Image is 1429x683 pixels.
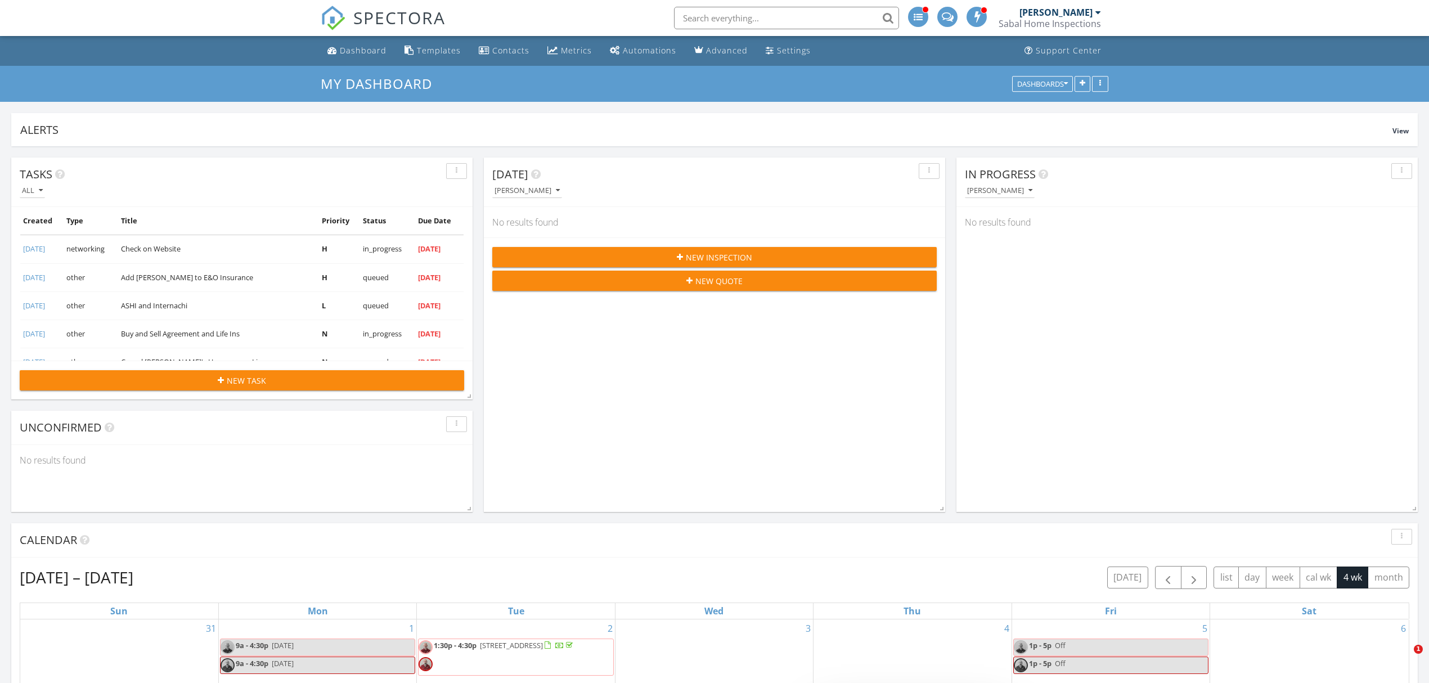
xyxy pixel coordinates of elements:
[1020,41,1106,61] a: Support Center
[605,41,681,61] a: Automations (Advanced)
[121,329,240,339] span: Buy and Sell Agreement and Life Ins
[1155,566,1181,589] button: Previous
[64,207,118,235] td: Type
[407,619,416,637] a: Go to September 1, 2025
[561,45,592,56] div: Metrics
[1029,640,1051,650] span: 1p - 5p
[1103,603,1119,619] a: Friday
[1238,567,1266,588] button: day
[1014,640,1028,654] img: 20250610_143525.jpg
[64,348,118,376] td: other
[121,300,187,311] span: ASHI and Internachi
[1200,619,1210,637] a: Go to September 5, 2025
[64,235,118,263] td: networking
[901,603,923,619] a: Thursday
[23,357,45,367] a: [DATE]
[434,640,575,650] a: 1:30p - 4:30p [STREET_ADDRESS]
[492,183,562,199] button: [PERSON_NAME]
[434,640,477,650] span: 1:30p - 4:30p
[1036,45,1102,56] div: Support Center
[1019,7,1093,18] div: [PERSON_NAME]
[204,619,218,637] a: Go to August 31, 2025
[1012,76,1073,92] button: Dashboards
[480,640,543,650] span: [STREET_ADDRESS]
[340,45,387,56] div: Dashboard
[64,263,118,291] td: other
[1300,603,1319,619] a: Saturday
[321,15,446,39] a: SPECTORA
[236,658,268,668] span: 9a - 4:30p
[506,603,527,619] a: Tuesday
[322,300,326,311] b: L
[360,348,415,376] td: queued
[1055,640,1066,650] span: Off
[118,207,319,235] td: Title
[321,74,442,93] a: My Dashboard
[64,291,118,320] td: other
[360,207,415,235] td: Status
[543,41,596,61] a: Metrics
[417,45,461,56] div: Templates
[418,639,613,676] a: 1:30p - 4:30p [STREET_ADDRESS]
[272,658,294,668] span: [DATE]
[495,187,560,195] div: [PERSON_NAME]
[321,6,345,30] img: The Best Home Inspection Software - Spectora
[236,640,268,650] span: 9a - 4:30p
[999,18,1101,29] div: Sabal Home Inspections
[965,183,1035,199] button: [PERSON_NAME]
[20,207,64,235] td: Created
[415,263,464,291] td: [DATE]
[108,603,130,619] a: Sunday
[20,532,77,547] span: Calendar
[777,45,811,56] div: Settings
[415,207,464,235] td: Due Date
[118,235,319,263] td: Check on Website
[965,167,1036,182] span: In Progress
[1391,645,1418,672] iframe: Intercom live chat
[1337,567,1368,588] button: 4 wk
[605,619,615,637] a: Go to September 2, 2025
[1055,658,1066,668] span: Off
[474,41,534,61] a: Contacts
[1014,658,1028,672] img: 20250610_143503.jpg
[360,263,415,291] td: queued
[492,247,937,267] button: New Inspection
[1414,645,1423,654] span: 1
[1399,619,1408,637] a: Go to September 6, 2025
[11,445,473,475] div: No results found
[22,187,43,195] div: All
[695,275,743,287] span: New Quote
[322,272,327,282] b: H
[956,207,1418,237] div: No results found
[20,420,102,435] span: Unconfirmed
[323,41,391,61] a: Dashboard
[1029,658,1051,668] span: 1p - 5p
[415,291,464,320] td: [DATE]
[1002,619,1012,637] a: Go to September 4, 2025
[221,640,235,654] img: 20250610_143525.jpg
[419,657,433,671] img: 20250610_143503.jpg
[23,329,45,339] a: [DATE]
[360,235,415,263] td: in_progress
[761,41,815,61] a: Settings
[400,41,465,61] a: Templates
[64,320,118,348] td: other
[272,640,294,650] span: [DATE]
[20,566,133,588] h2: [DATE] – [DATE]
[690,41,752,61] a: Advanced
[360,291,415,320] td: queued
[227,375,266,387] span: New Task
[1266,567,1300,588] button: week
[967,187,1032,195] div: [PERSON_NAME]
[360,320,415,348] td: in_progress
[1017,80,1068,88] div: Dashboards
[20,370,464,390] button: New Task
[492,45,529,56] div: Contacts
[706,45,748,56] div: Advanced
[353,6,446,29] span: SPECTORA
[702,603,726,619] a: Wednesday
[322,244,327,254] b: H
[492,271,937,291] button: New Quote
[415,320,464,348] td: [DATE]
[484,207,945,237] div: No results found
